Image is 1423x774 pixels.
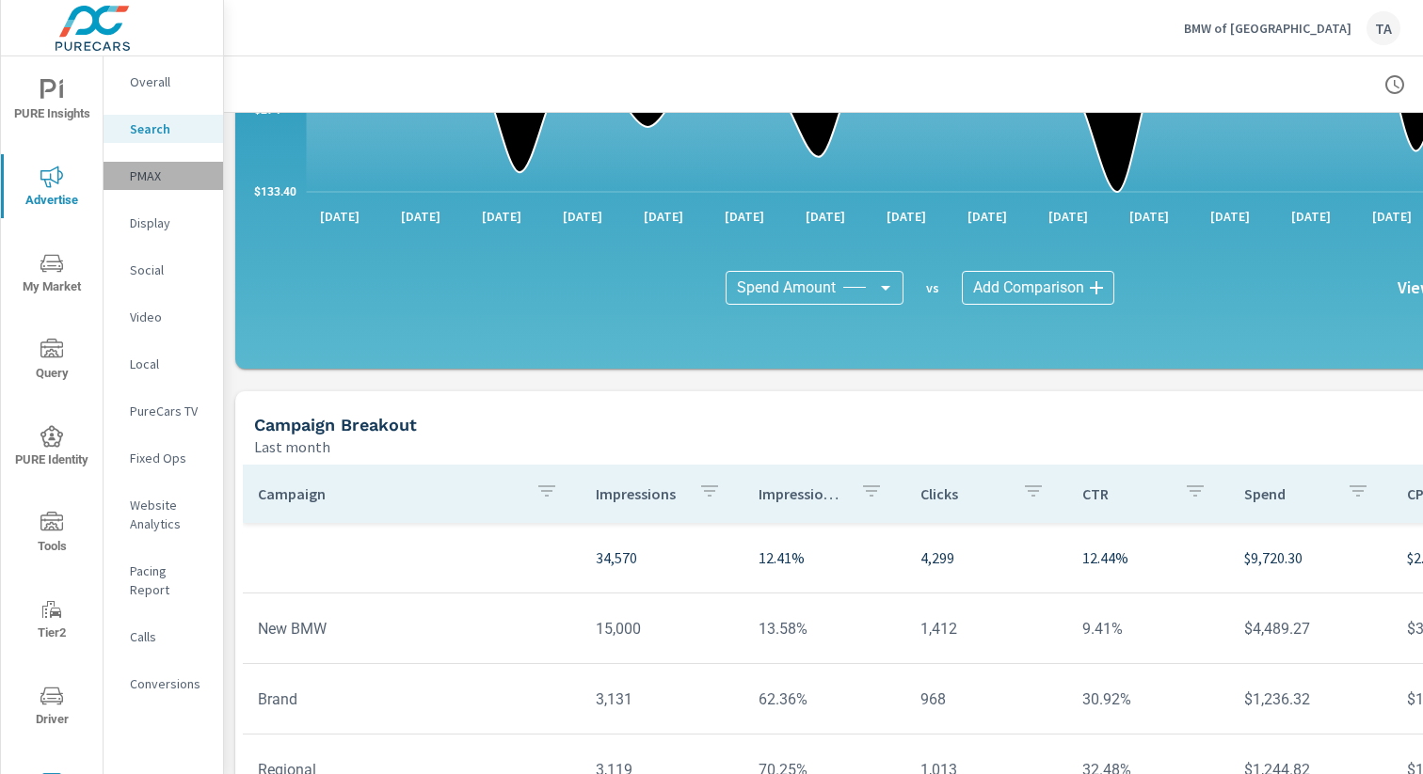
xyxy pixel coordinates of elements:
p: [DATE] [1116,207,1182,226]
text: $133.40 [254,185,296,198]
p: Display [130,213,208,232]
p: Social [130,261,208,279]
p: $9,720.30 [1244,546,1376,569]
p: [DATE] [550,207,616,226]
span: My Market [7,252,97,298]
p: 12.41% [759,546,890,569]
td: $4,489.27 [1229,605,1391,653]
td: 15,000 [581,605,743,653]
div: Video [104,303,223,331]
p: Last month [254,435,330,458]
p: [DATE] [1197,207,1263,226]
div: Overall [104,68,223,96]
td: $1,236.32 [1229,675,1391,723]
td: Brand [243,675,581,723]
span: Driver [7,685,97,731]
p: PureCars TV [130,402,208,420]
p: [DATE] [873,207,939,226]
td: New BMW [243,605,581,653]
p: [DATE] [1035,207,1101,226]
p: [DATE] [307,207,373,226]
div: PMAX [104,162,223,190]
p: BMW of [GEOGRAPHIC_DATA] [1184,20,1351,37]
p: [DATE] [954,207,1020,226]
span: Advertise [7,166,97,212]
span: Add Comparison [973,278,1084,297]
p: [DATE] [711,207,777,226]
div: TA [1367,11,1400,45]
p: Search [130,119,208,138]
span: Tier2 [7,598,97,644]
td: 62.36% [743,675,905,723]
p: 12.44% [1082,546,1214,569]
p: Clicks [920,484,1007,503]
p: Calls [130,627,208,646]
span: Query [7,339,97,385]
p: [DATE] [1278,207,1344,226]
span: Spend Amount [737,278,836,297]
p: 4,299 [920,546,1052,569]
p: Website Analytics [130,496,208,533]
span: Tools [7,512,97,558]
p: Overall [130,72,208,91]
div: Display [104,209,223,237]
p: Fixed Ops [130,449,208,467]
p: Video [130,308,208,326]
p: CTR [1082,484,1169,503]
td: 9.41% [1067,605,1229,653]
div: Search [104,115,223,143]
span: PURE Insights [7,79,97,125]
div: Local [104,350,223,378]
td: 968 [905,675,1067,723]
td: 3,131 [581,675,743,723]
p: Impression Share [759,484,845,503]
p: PMAX [130,166,208,185]
p: 34,570 [596,546,727,569]
div: Pacing Report [104,557,223,604]
div: Spend Amount [726,271,903,305]
p: Local [130,355,208,373]
p: Pacing Report [130,561,208,599]
div: PureCars TV [104,397,223,425]
div: Conversions [104,670,223,698]
p: [DATE] [469,207,535,226]
p: [DATE] [631,207,696,226]
p: Conversions [130,674,208,693]
p: Spend [1244,484,1331,503]
div: Website Analytics [104,491,223,538]
h5: Campaign Breakout [254,415,417,434]
text: $274 [254,103,280,117]
p: vs [903,279,962,296]
td: 30.92% [1067,675,1229,723]
span: PURE Identity [7,425,97,471]
div: Calls [104,623,223,651]
td: 13.58% [743,605,905,653]
p: Impressions [596,484,682,503]
div: Social [104,256,223,284]
p: Campaign [258,484,520,503]
p: [DATE] [388,207,454,226]
div: Add Comparison [962,271,1114,305]
p: [DATE] [792,207,858,226]
td: 1,412 [905,605,1067,653]
div: Fixed Ops [104,444,223,472]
